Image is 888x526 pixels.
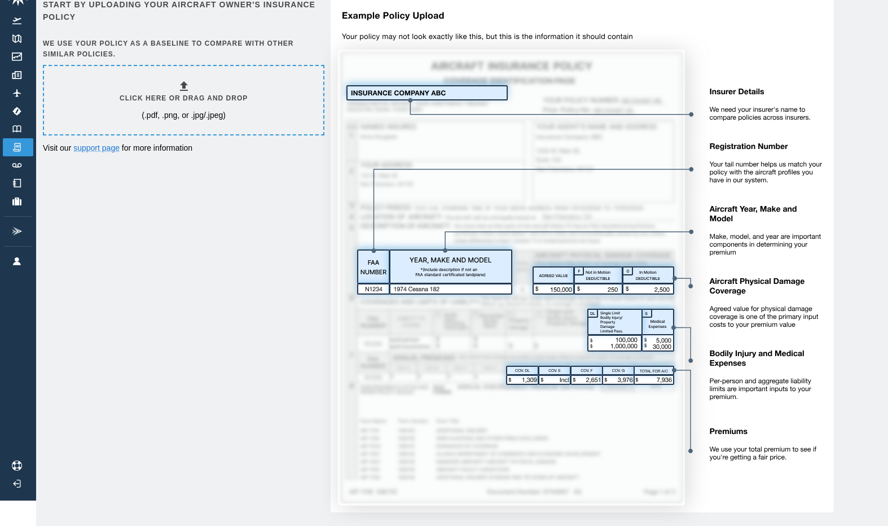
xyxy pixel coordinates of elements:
[43,142,322,154] p: Visit our for more information
[43,38,322,60] h6: We use your policy as a baseline to compare with other similar policies.
[142,109,226,121] p: (.pdf, .png, or .jpg/.jpeg)
[120,93,248,104] h6: Click here or drag and drop
[73,143,120,152] a: support page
